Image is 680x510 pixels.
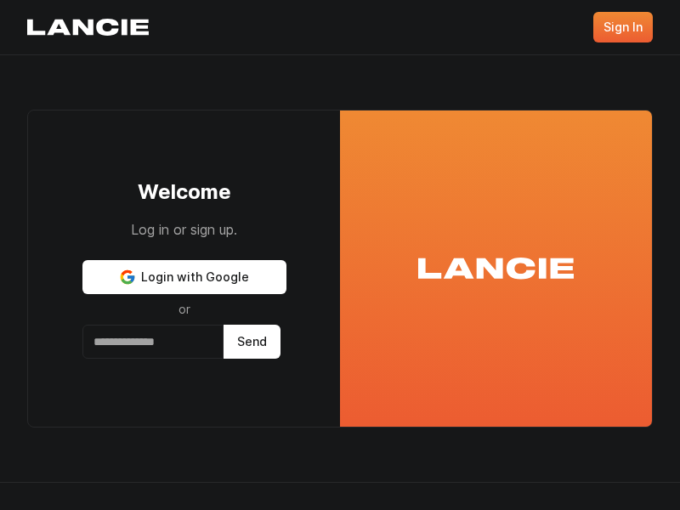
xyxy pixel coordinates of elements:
p: Log in or sign up. [131,219,237,240]
a: Sign In [593,12,653,42]
h1: Welcome [138,178,231,206]
button: Login with Google [82,260,286,294]
p: or [82,301,286,318]
button: Send [224,325,280,359]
